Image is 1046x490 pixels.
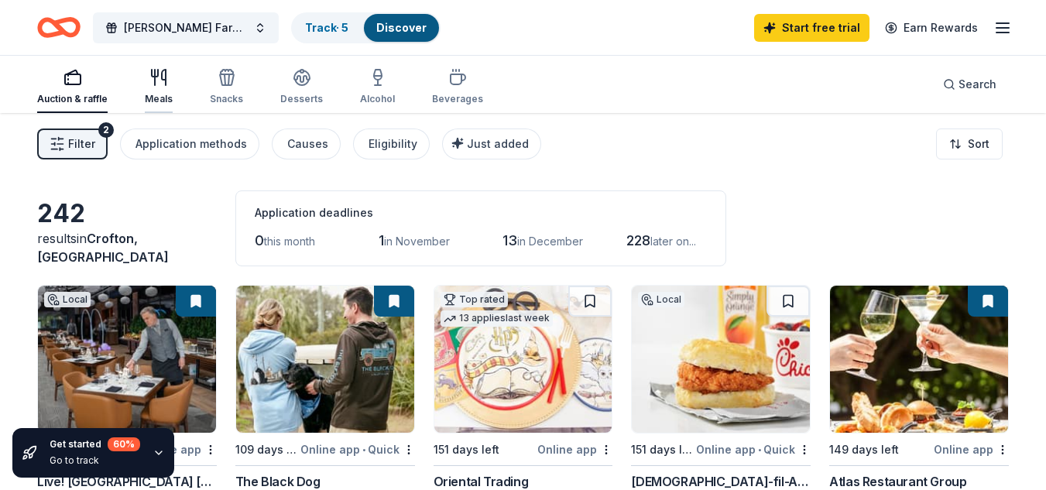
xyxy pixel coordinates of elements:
[631,440,693,459] div: 151 days left
[50,437,140,451] div: Get started
[537,440,612,459] div: Online app
[626,232,650,248] span: 228
[369,135,417,153] div: Eligibility
[829,440,899,459] div: 149 days left
[384,235,450,248] span: in November
[37,198,217,229] div: 242
[360,62,395,113] button: Alcohol
[255,232,264,248] span: 0
[287,135,328,153] div: Causes
[353,128,430,159] button: Eligibility
[696,440,811,459] div: Online app Quick
[210,93,243,105] div: Snacks
[305,21,348,34] a: Track· 5
[37,231,169,265] span: Crofton, [GEOGRAPHIC_DATA]
[145,93,173,105] div: Meals
[441,310,553,327] div: 13 applies last week
[37,229,217,266] div: results
[362,444,365,456] span: •
[108,437,140,451] div: 60 %
[98,122,114,138] div: 2
[517,235,583,248] span: in December
[37,62,108,113] button: Auction & raffle
[37,93,108,105] div: Auction & raffle
[38,286,216,433] img: Image for Live! Casino Hotel Maryland
[124,19,248,37] span: [PERSON_NAME] Farm Fun Run and Walk
[68,135,95,153] span: Filter
[758,444,761,456] span: •
[502,232,517,248] span: 13
[434,440,499,459] div: 151 days left
[650,235,696,248] span: later on...
[280,62,323,113] button: Desserts
[934,440,1009,459] div: Online app
[37,128,108,159] button: Filter2
[830,286,1008,433] img: Image for Atlas Restaurant Group
[632,286,810,433] img: Image for Chick-fil-A (Severna)
[434,286,612,433] img: Image for Oriental Trading
[37,9,81,46] a: Home
[936,128,1003,159] button: Sort
[210,62,243,113] button: Snacks
[432,93,483,105] div: Beverages
[255,204,707,222] div: Application deadlines
[638,292,684,307] div: Local
[236,286,414,433] img: Image for The Black Dog
[959,75,996,94] span: Search
[264,235,315,248] span: this month
[754,14,869,42] a: Start free trial
[379,232,384,248] span: 1
[145,62,173,113] button: Meals
[272,128,341,159] button: Causes
[44,292,91,307] div: Local
[876,14,987,42] a: Earn Rewards
[360,93,395,105] div: Alcohol
[235,440,297,459] div: 109 days left
[280,93,323,105] div: Desserts
[376,21,427,34] a: Discover
[135,135,247,153] div: Application methods
[441,292,508,307] div: Top rated
[432,62,483,113] button: Beverages
[467,137,529,150] span: Just added
[291,12,441,43] button: Track· 5Discover
[931,69,1009,100] button: Search
[300,440,415,459] div: Online app Quick
[120,128,259,159] button: Application methods
[50,454,140,467] div: Go to track
[37,231,169,265] span: in
[968,135,989,153] span: Sort
[442,128,541,159] button: Just added
[93,12,279,43] button: [PERSON_NAME] Farm Fun Run and Walk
